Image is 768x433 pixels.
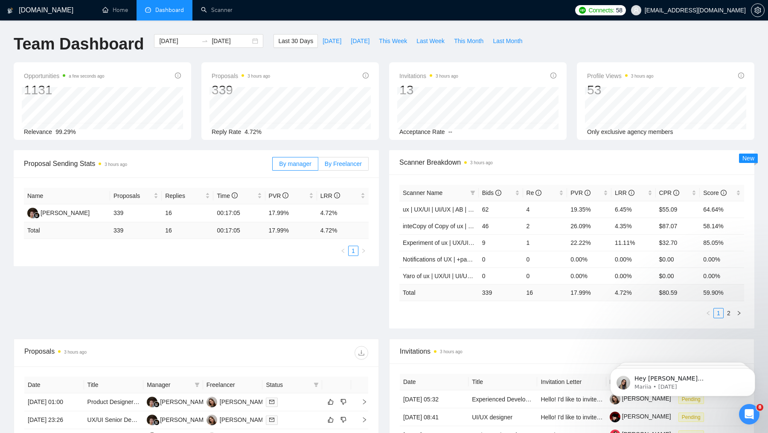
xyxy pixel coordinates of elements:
[145,7,151,13] span: dashboard
[147,415,157,425] img: NK
[317,222,369,239] td: 4.72 %
[361,248,366,253] span: right
[165,191,204,201] span: Replies
[700,234,744,251] td: 85.05%
[160,415,209,424] div: [PERSON_NAME]
[87,398,286,405] a: Product Designer (UX/UI + Visual) - Prior Experience With Scaled Products
[340,398,346,405] span: dislike
[403,256,524,263] a: Notifications of UX | +payment unverified | AN
[348,246,358,256] li: 1
[265,204,317,222] td: 17.99%
[479,201,523,218] td: 62
[325,160,362,167] span: By Freelancer
[363,73,369,78] span: info-circle
[155,6,184,14] span: Dashboard
[479,251,523,267] td: 0
[7,4,13,17] img: logo
[440,349,463,354] time: 3 hours ago
[656,267,700,284] td: $0.00
[436,74,458,78] time: 3 hours ago
[346,34,374,48] button: [DATE]
[399,157,744,168] span: Scanner Breakdown
[358,246,369,256] button: right
[338,415,349,425] button: dislike
[742,155,754,162] span: New
[756,404,763,411] span: 8
[468,390,537,408] td: Experienced Developer Needed for Online Gambling Site
[567,267,611,284] td: 0.00%
[738,73,744,78] span: info-circle
[24,346,196,360] div: Proposals
[399,128,445,135] span: Acceptance Rate
[220,397,269,407] div: [PERSON_NAME]
[34,212,40,218] img: gigradar-bm.png
[656,251,700,267] td: $0.00
[279,160,311,167] span: By manager
[207,416,269,423] a: YS[PERSON_NAME]
[656,218,700,234] td: $87.07
[587,128,673,135] span: Only exclusive agency members
[24,158,272,169] span: Proposal Sending Stats
[724,308,734,318] li: 2
[399,82,458,98] div: 13
[656,284,700,301] td: $ 80.59
[84,377,144,393] th: Title
[55,128,76,135] span: 99.29%
[587,82,654,98] div: 53
[611,234,656,251] td: 11.11%
[193,378,201,391] span: filter
[379,36,407,46] span: This Week
[567,201,611,218] td: 19.35%
[24,222,110,239] td: Total
[479,234,523,251] td: 9
[147,380,191,389] span: Manager
[448,128,452,135] span: --
[24,82,105,98] div: 1131
[269,399,274,404] span: mail
[734,308,744,318] button: right
[232,192,238,198] span: info-circle
[523,251,567,267] td: 0
[358,246,369,256] li: Next Page
[403,223,560,230] a: inteCopy of Copy of ux | UX/UI | UI/UX | AB | main template
[700,201,744,218] td: 64.64%
[340,416,346,423] span: dislike
[628,190,634,196] span: info-circle
[579,7,586,14] img: upwork-logo.png
[611,251,656,267] td: 0.00%
[700,218,744,234] td: 58.14%
[207,415,217,425] img: YS
[700,284,744,301] td: 59.90 %
[355,346,368,360] button: download
[479,284,523,301] td: 339
[659,189,679,196] span: CPR
[416,36,445,46] span: Last Week
[523,201,567,218] td: 4
[160,397,209,407] div: [PERSON_NAME]
[312,378,320,391] span: filter
[340,248,346,253] span: left
[472,396,623,403] a: Experienced Developer Needed for Online Gambling Site
[147,398,209,405] a: NK[PERSON_NAME]
[616,6,623,15] span: 58
[273,34,318,48] button: Last 30 Days
[535,190,541,196] span: info-circle
[706,311,711,316] span: left
[143,377,203,393] th: Manager
[523,234,567,251] td: 1
[320,192,340,199] span: LRR
[611,218,656,234] td: 4.35%
[399,71,458,81] span: Invitations
[113,191,152,201] span: Proposals
[751,3,765,17] button: setting
[110,222,162,239] td: 339
[24,71,105,81] span: Opportunities
[201,38,208,44] span: to
[403,273,509,279] a: Yaro of ux | UX/UI | UI/UX | Intermediate
[713,308,724,318] li: 1
[147,416,209,423] a: NK[PERSON_NAME]
[611,201,656,218] td: 6.45%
